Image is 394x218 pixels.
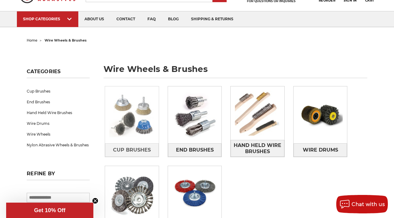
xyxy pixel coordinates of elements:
[176,145,214,155] span: End Brushes
[78,11,110,27] a: about us
[27,118,90,129] a: Wire Drums
[105,88,158,141] img: Cup Brushes
[168,88,221,141] img: End Brushes
[27,140,90,150] a: Nylon Abrasive Wheels & Brushes
[168,143,221,157] a: End Brushes
[185,11,240,27] a: shipping & returns
[45,38,87,42] span: wire wheels & brushes
[105,143,158,157] a: Cup Brushes
[352,201,385,207] span: Chat with us
[162,11,185,27] a: blog
[23,17,72,21] div: SHOP CATEGORIES
[27,129,90,140] a: Wire Wheels
[303,145,338,155] span: Wire Drums
[231,140,284,157] a: Hand Held Wire Brushes
[27,69,90,78] h5: Categories
[27,86,90,97] a: Cup Brushes
[113,145,151,155] span: Cup Brushes
[92,198,98,204] button: Close teaser
[27,107,90,118] a: Hand Held Wire Brushes
[294,88,347,141] img: Wire Drums
[27,97,90,107] a: End Brushes
[27,171,90,180] h5: Refine by
[27,38,37,42] a: home
[231,86,284,140] img: Hand Held Wire Brushes
[34,207,65,213] span: Get 10% Off
[336,195,388,213] button: Chat with us
[103,65,367,78] h1: wire wheels & brushes
[6,203,93,218] div: Get 10% OffClose teaser
[141,11,162,27] a: faq
[294,143,347,157] a: Wire Drums
[110,11,141,27] a: contact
